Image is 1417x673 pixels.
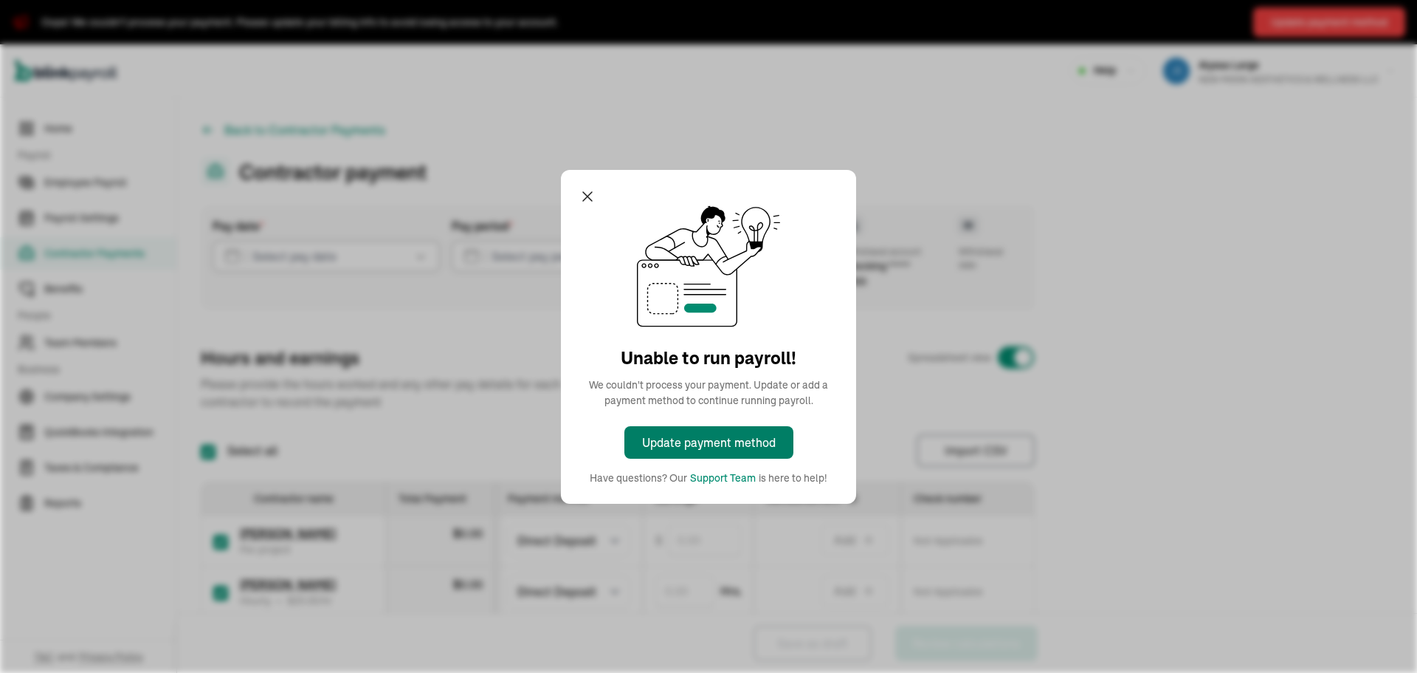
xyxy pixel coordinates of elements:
[590,471,687,486] span: Have questions? Our
[624,426,793,459] button: Update payment method
[579,345,838,372] h2: Unable to run payroll!
[759,471,827,486] span: is here to help!
[642,434,776,451] div: Update payment method
[1086,79,1417,673] iframe: Chat Widget
[690,471,756,486] button: Support Team
[579,378,838,409] p: We couldn't process your payment. Update or add a payment method to continue running payroll.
